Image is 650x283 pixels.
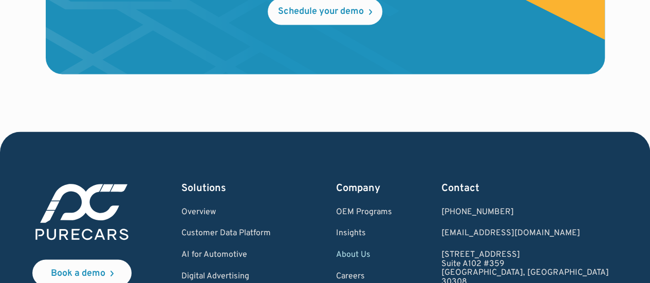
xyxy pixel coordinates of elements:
div: Company [336,181,392,195]
div: [PHONE_NUMBER] [441,207,609,217]
a: Careers [336,272,392,281]
div: Contact [441,181,609,195]
div: Solutions [181,181,286,195]
a: Digital Advertising [181,272,286,281]
div: Schedule your demo [278,7,364,16]
a: Overview [181,207,286,217]
a: OEM Programs [336,207,392,217]
a: About Us [336,250,392,259]
a: Customer Data Platform [181,229,286,238]
a: Insights [336,229,392,238]
img: purecars logo [32,181,132,243]
a: Email us [441,229,609,238]
a: AI for Automotive [181,250,286,259]
div: Book a demo [51,269,105,278]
